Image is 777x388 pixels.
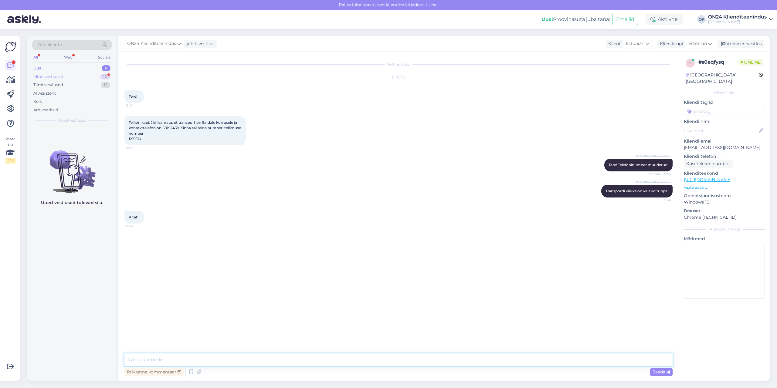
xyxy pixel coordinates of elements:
[424,2,438,8] span: Luba
[684,99,765,106] p: Kliendi tag'id
[33,74,63,80] div: Minu vestlused
[127,40,176,47] span: ON24 Klienditeenindus
[129,94,137,99] span: Tere!
[684,208,765,214] p: Brauser
[657,41,683,47] div: Klienditugi
[184,41,215,47] div: juhib vestlust
[698,59,738,66] div: # s0eqfysq
[686,72,759,85] div: [GEOGRAPHIC_DATA], [GEOGRAPHIC_DATA]
[102,65,110,71] div: 0
[684,236,765,242] p: Märkmed
[708,19,767,24] div: [DOMAIN_NAME]
[97,53,112,61] div: Socials
[648,172,671,176] span: Nähtud ✓ 9:46
[609,163,668,167] span: Tere! Telefoninumber muudetud.
[124,62,673,67] div: Vestlus algas
[646,14,683,25] div: Aktiivne
[541,16,553,22] b: Uus!
[126,146,149,150] span: 9:43
[129,215,139,219] span: Aitäh!
[684,107,765,116] input: Lisa tag
[32,53,39,61] div: All
[27,140,117,194] img: No chats
[634,154,671,158] span: ON24 Klienditeenindus
[718,40,764,48] div: Arhiveeri vestlus
[684,127,758,134] input: Lisa nimi
[41,200,103,206] p: Uued vestlused tulevad siia.
[684,90,765,96] div: Kliendi info
[5,136,16,164] div: Vaata siia
[129,120,242,141] span: Tellisin kapi. Jäi lisamata, et transport on 5.ndale korrusele ja kontakttelefon on 58192439. Sin...
[38,42,62,48] span: Otsi kliente
[738,59,763,66] span: Online
[124,74,673,80] div: [DATE]
[684,199,765,205] p: Windows 10
[612,14,638,25] button: Emailid
[684,138,765,144] p: Kliendi email
[684,153,765,160] p: Kliendi telefon
[684,144,765,151] p: [EMAIL_ADDRESS][DOMAIN_NAME]
[126,224,149,228] span: 9:46
[697,15,706,24] div: OK
[58,118,86,123] span: Uued vestlused
[684,185,765,190] p: Vaata edasi ...
[708,15,773,24] a: ON24 Klienditeenindus[DOMAIN_NAME]
[708,15,767,19] div: ON24 Klienditeenindus
[684,227,765,232] div: [PERSON_NAME]
[126,103,149,108] span: 9:42
[606,189,668,193] span: Transpordi viisiks on valitud tuppa.
[33,90,56,96] div: AI Assistent
[626,40,644,47] span: Estonian
[124,368,184,376] div: Privaatne kommentaar
[33,65,41,71] div: Uus
[689,61,691,65] span: s
[33,82,63,88] div: Tiimi vestlused
[5,41,16,52] img: Askly Logo
[5,158,16,164] div: 2 / 3
[63,53,73,61] div: Web
[653,369,670,375] span: Saada
[541,16,610,23] div: Proovi tasuta juba täna:
[684,170,765,177] p: Klienditeekond
[684,193,765,199] p: Operatsioonisüsteem
[33,99,42,105] div: Kõik
[684,118,765,125] p: Kliendi nimi
[33,107,58,113] div: Arhiveeritud
[606,41,621,47] div: Klient
[100,74,110,80] div: 10
[648,198,671,202] span: 9:46
[684,214,765,221] p: Chrome [TECHNICAL_ID]
[634,180,671,184] span: ON24 Klienditeenindus
[684,160,733,168] div: Küsi telefoninumbrit
[684,177,731,182] a: [URL][DOMAIN_NAME]
[101,82,110,88] div: 12
[688,40,707,47] span: Estonian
